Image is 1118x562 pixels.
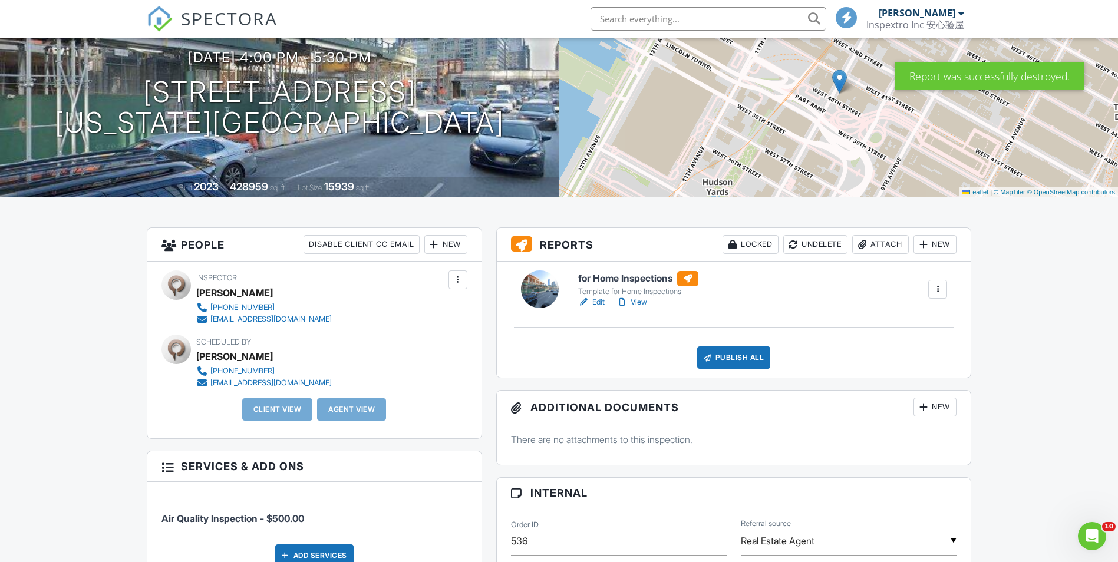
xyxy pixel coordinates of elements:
label: Referral source [741,518,791,529]
div: New [424,235,467,254]
span: sq. ft. [270,183,286,192]
a: [EMAIL_ADDRESS][DOMAIN_NAME] [196,377,332,389]
a: © OpenStreetMap contributors [1027,189,1115,196]
span: Scheduled By [196,338,251,346]
div: Undelete [783,235,847,254]
span: | [990,189,992,196]
a: Leaflet [962,189,988,196]
div: Publish All [697,346,771,369]
h3: Additional Documents [497,391,971,424]
img: Marker [832,70,847,94]
h6: for Home Inspections [578,271,698,286]
div: Inspextro Inc 安心验屋 [866,19,964,31]
div: Template for Home Inspections [578,287,698,296]
h3: [DATE] 4:00 pm - 5:30 pm [188,49,371,65]
span: sq.ft. [356,183,371,192]
div: New [913,235,957,254]
span: SPECTORA [181,6,278,31]
a: SPECTORA [147,16,278,41]
div: Disable Client CC Email [304,235,420,254]
a: for Home Inspections Template for Home Inspections [578,271,698,297]
a: [EMAIL_ADDRESS][DOMAIN_NAME] [196,313,332,325]
div: [PHONE_NUMBER] [210,366,275,376]
div: Report was successfully destroyed. [895,62,1084,90]
input: Search everything... [591,7,826,31]
label: Order ID [511,520,539,530]
h1: [STREET_ADDRESS] [US_STATE][GEOGRAPHIC_DATA] [55,77,504,139]
div: Locked [723,235,779,254]
div: [PERSON_NAME] [196,348,273,365]
div: 2023 [194,180,219,193]
span: Inspector [196,273,237,282]
div: New [913,398,957,416]
div: [EMAIL_ADDRESS][DOMAIN_NAME] [210,378,332,388]
div: [EMAIL_ADDRESS][DOMAIN_NAME] [210,315,332,324]
span: Built [179,183,192,192]
a: [PHONE_NUMBER] [196,365,332,377]
a: Edit [578,296,605,308]
a: [PHONE_NUMBER] [196,302,332,313]
li: Service: Air Quality Inspection [161,491,467,534]
a: © MapTiler [994,189,1025,196]
span: Lot Size [298,183,322,192]
iframe: Intercom live chat [1078,522,1106,550]
div: 428959 [230,180,268,193]
div: [PERSON_NAME] [879,7,955,19]
a: View [616,296,647,308]
div: 15939 [324,180,354,193]
p: There are no attachments to this inspection. [511,433,957,446]
span: Air Quality Inspection - $500.00 [161,513,304,524]
h3: Internal [497,478,971,508]
div: Attach [852,235,909,254]
h3: Reports [497,228,971,262]
h3: Services & Add ons [147,451,482,482]
div: [PHONE_NUMBER] [210,303,275,312]
h3: People [147,228,482,262]
div: [PERSON_NAME] [196,284,273,302]
img: The Best Home Inspection Software - Spectora [147,6,173,32]
span: 10 [1102,522,1116,531]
